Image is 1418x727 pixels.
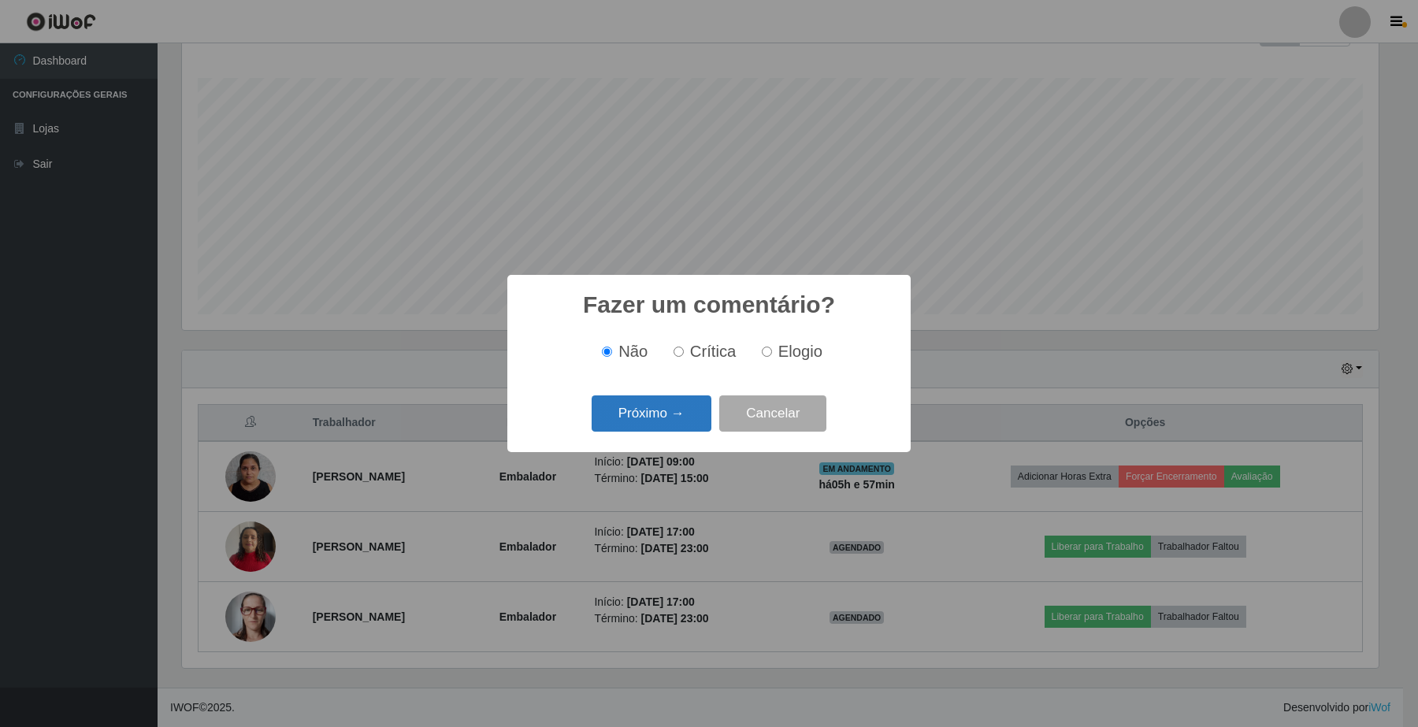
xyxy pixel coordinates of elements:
input: Elogio [762,347,772,357]
input: Crítica [674,347,684,357]
span: Crítica [690,343,737,360]
button: Próximo → [592,395,711,432]
span: Não [618,343,648,360]
span: Elogio [778,343,822,360]
button: Cancelar [719,395,826,432]
h2: Fazer um comentário? [583,291,835,319]
input: Não [602,347,612,357]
